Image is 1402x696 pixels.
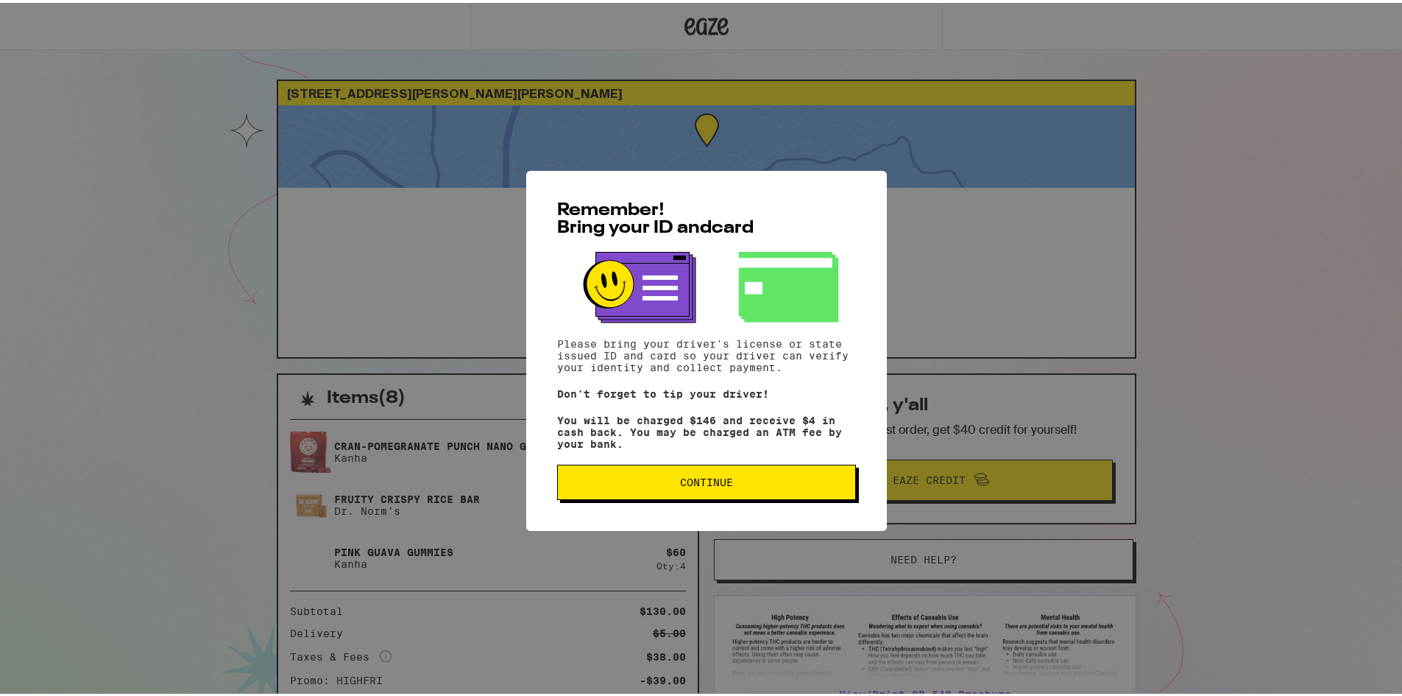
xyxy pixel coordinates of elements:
[557,462,856,497] button: Continue
[557,412,856,447] p: You will be charged $146 and receive $4 in cash back. You may be charged an ATM fee by your bank.
[557,335,856,370] p: Please bring your driver's license or state issued ID and card so your driver can verify your ide...
[680,474,733,485] span: Continue
[557,385,856,397] p: Don't forget to tip your driver!
[9,10,106,22] span: Hi. Need any help?
[557,199,754,234] span: Remember! Bring your ID and card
